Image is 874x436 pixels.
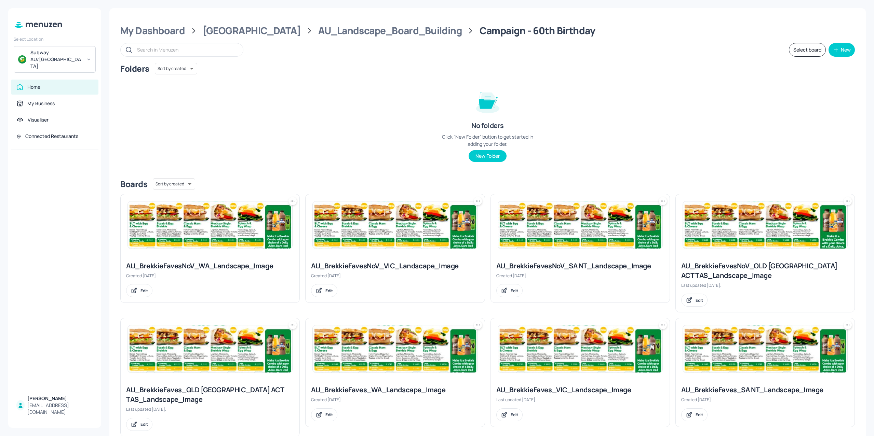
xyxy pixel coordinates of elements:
img: avatar [18,55,26,64]
div: Last updated [DATE]. [126,406,294,412]
div: Edit [511,412,518,418]
img: 2025-08-13-17550515790531wlu5d8p5b8.jpeg [313,325,477,372]
div: Subway AU/[GEOGRAPHIC_DATA] [30,49,82,70]
div: AU_BrekkieFavesNoV_VIC_Landscape_Image [311,261,479,271]
div: AU_BrekkieFavesNoV_WA_Landscape_Image [126,261,294,271]
div: Connected Restaurants [25,133,78,140]
div: Edit [696,297,703,303]
input: Search in Menuzen [137,45,236,55]
img: 2025-08-13-17550515790531wlu5d8p5b8.jpeg [683,325,847,372]
div: Edit [325,412,333,418]
div: Edit [140,421,148,427]
img: 2025-08-27-175625429720232v8ygvb21l.jpeg [498,325,662,372]
div: Select Location [14,36,96,42]
div: Created [DATE]. [126,273,294,279]
div: Edit [325,288,333,294]
div: AU_BrekkieFavesNoV_SA NT_Landscape_Image [496,261,664,271]
button: New Folder [469,150,507,162]
div: My Business [27,100,55,107]
div: Home [27,84,40,90]
div: AU_BrekkieFaves_SA NT_Landscape_Image [681,385,849,395]
div: Visualiser [28,116,49,123]
div: AU_BrekkieFaves_VIC_Landscape_Image [496,385,664,395]
img: 2025-08-14-175514661442377zu8y18a7v.jpeg [683,201,847,249]
div: Created [DATE]. [496,273,664,279]
div: Created [DATE]. [311,397,479,403]
div: AU_BrekkieFaves_QLD [GEOGRAPHIC_DATA] ACT TAS_Landscape_Image [126,385,294,404]
div: Last updated [DATE]. [496,397,664,403]
img: 2025-08-13-1755052488882tu52zlxrh0d.jpeg [128,201,292,249]
div: AU_BrekkieFaves_WA_Landscape_Image [311,385,479,395]
img: 2025-08-13-1755052488882tu52zlxrh0d.jpeg [313,201,477,249]
div: Click “New Folder” button to get started in adding your folder. [436,133,539,147]
img: 2025-08-13-1755052488882tu52zlxrh0d.jpeg [498,201,662,249]
div: Last updated [DATE]. [681,282,849,288]
div: Created [DATE]. [681,397,849,403]
div: AU_BrekkieFavesNoV_QLD [GEOGRAPHIC_DATA] ACT TAS_Landscape_Image [681,261,849,280]
div: [GEOGRAPHIC_DATA] [203,25,301,37]
div: No folders [471,121,504,130]
div: My Dashboard [120,25,185,37]
button: New [829,43,855,57]
div: Created [DATE]. [311,273,479,279]
img: folder-empty [471,84,505,118]
div: Sort by created [155,62,197,75]
div: Boards [120,179,147,189]
div: Edit [140,288,148,294]
div: Folders [120,63,149,74]
div: Sort by created [153,177,195,191]
div: Edit [511,288,518,294]
div: AU_Landscape_Board_Building [318,25,462,37]
div: Campaign - 60th Birthday [480,25,595,37]
div: New [841,47,851,52]
div: Edit [696,412,703,418]
button: Select board [789,43,826,57]
div: [EMAIL_ADDRESS][DOMAIN_NAME] [27,402,93,416]
img: 2025-08-13-1755052488882tu52zlxrh0d.jpeg [128,325,292,372]
div: [PERSON_NAME] [27,395,93,402]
